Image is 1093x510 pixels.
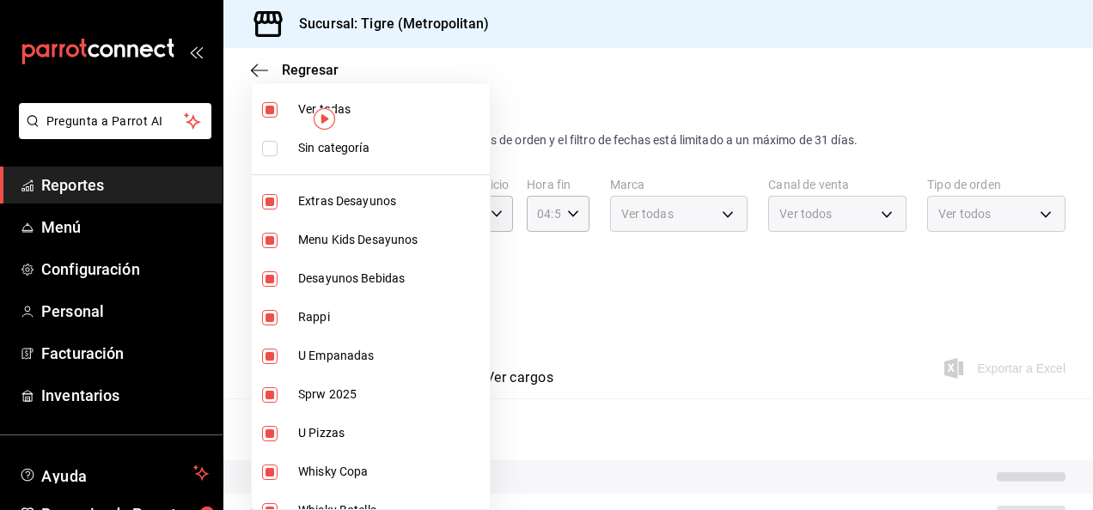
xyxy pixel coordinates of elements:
[298,424,483,442] span: U Pizzas
[298,386,483,404] span: Sprw 2025
[298,139,483,157] span: Sin categoría
[298,463,483,481] span: Whisky Copa
[298,270,483,288] span: Desayunos Bebidas
[314,108,335,130] img: Tooltip marker
[298,231,483,249] span: Menu Kids Desayunos
[298,192,483,210] span: Extras Desayunos
[298,347,483,365] span: U Empanadas
[298,308,483,326] span: Rappi
[298,100,483,118] span: Ver todas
